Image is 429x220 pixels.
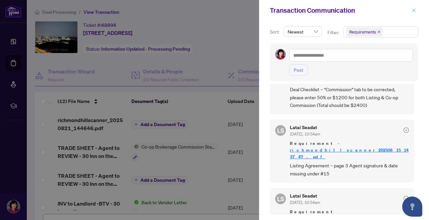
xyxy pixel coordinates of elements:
h5: Latai Seadat [290,125,320,130]
span: check-circle [404,127,409,133]
img: Profile Icon [275,49,286,59]
span: close [377,30,381,34]
span: LS [277,126,284,135]
span: close [412,8,416,13]
span: Deal Checklist – “Commission” tab to be corrected, please enter 50% or $1200 for both Listing & C... [290,86,409,109]
div: Transaction Communication [270,5,410,15]
span: check-circle [404,196,409,201]
span: Listing Agreement – page 3 Agent signature & date missing under #15 [290,162,409,177]
a: richmondhillscanner_20250815_143747.pdf [290,147,409,160]
button: Open asap [402,197,422,217]
span: [DATE], 10:54am [290,200,320,205]
span: LS [277,194,284,204]
p: Sort: [270,28,281,36]
button: Post [289,64,308,76]
span: [DATE], 10:54am [290,131,320,136]
span: Requirement [290,209,409,215]
span: Newest [288,26,318,37]
p: Filter: [327,29,340,36]
span: Requirements [346,27,382,37]
span: Requirements [349,29,376,35]
h5: Latai Seadat [290,194,320,198]
span: Requirement - [290,140,409,160]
